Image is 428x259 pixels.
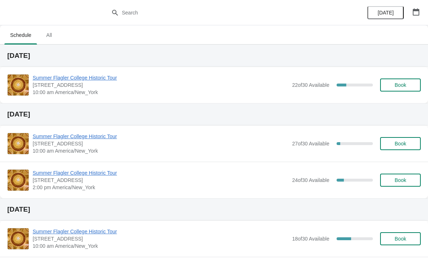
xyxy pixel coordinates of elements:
[33,140,288,147] span: [STREET_ADDRESS]
[380,174,421,187] button: Book
[8,170,29,191] img: Summer Flagler College Historic Tour | 74 King Street, St. Augustine, FL, USA | 2:00 pm America/N...
[367,6,404,19] button: [DATE]
[33,184,288,191] span: 2:00 pm America/New_York
[8,75,29,95] img: Summer Flagler College Historic Tour | 74 King Street, St. Augustine, FL, USA | 10:00 am America/...
[380,137,421,150] button: Book
[8,133,29,154] img: Summer Flagler College Historic Tour | 74 King Street, St. Augustine, FL, USA | 10:00 am America/...
[292,236,329,242] span: 18 of 30 Available
[378,10,394,16] span: [DATE]
[33,133,288,140] span: Summer Flagler College Historic Tour
[7,52,421,59] h2: [DATE]
[8,228,29,249] img: Summer Flagler College Historic Tour | 74 King Street, St. Augustine, FL, USA | 10:00 am America/...
[395,141,406,147] span: Book
[7,206,421,213] h2: [DATE]
[7,111,421,118] h2: [DATE]
[33,169,288,177] span: Summer Flagler College Historic Tour
[292,177,329,183] span: 24 of 30 Available
[33,89,288,96] span: 10:00 am America/New_York
[33,228,288,235] span: Summer Flagler College Historic Tour
[122,6,321,19] input: Search
[33,235,288,242] span: [STREET_ADDRESS]
[33,177,288,184] span: [STREET_ADDRESS]
[33,81,288,89] span: [STREET_ADDRESS]
[395,177,406,183] span: Book
[292,141,329,147] span: 27 of 30 Available
[380,78,421,92] button: Book
[395,236,406,242] span: Book
[33,74,288,81] span: Summer Flagler College Historic Tour
[33,147,288,154] span: 10:00 am America/New_York
[4,29,37,42] span: Schedule
[33,242,288,250] span: 10:00 am America/New_York
[380,232,421,245] button: Book
[292,82,329,88] span: 22 of 30 Available
[40,29,58,42] span: All
[395,82,406,88] span: Book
